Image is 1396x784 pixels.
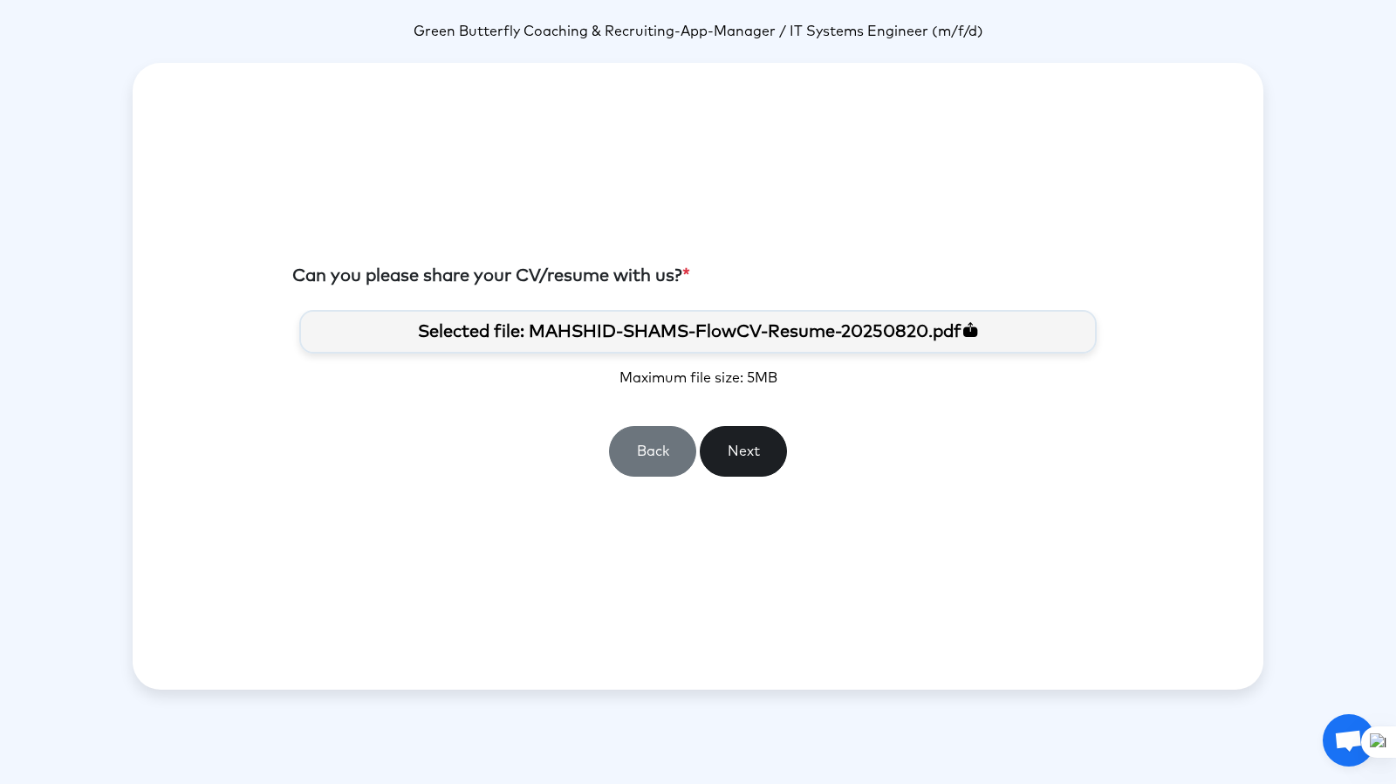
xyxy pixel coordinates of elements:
label: Selected file: MAHSHID-SHAMS-FlowCV-Resume-20250820.pdf [299,310,1097,354]
a: Open chat [1323,714,1375,767]
p: - [133,21,1263,42]
button: Next [700,426,787,477]
span: Green Butterfly Coaching & Recruiting [414,24,674,38]
span: App-Manager / IT Systems Engineer (m/f/d) [681,24,983,38]
p: Maximum file size: 5MB [299,368,1097,389]
label: Can you please share your CV/resume with us? [292,263,690,289]
button: Back [609,426,696,477]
